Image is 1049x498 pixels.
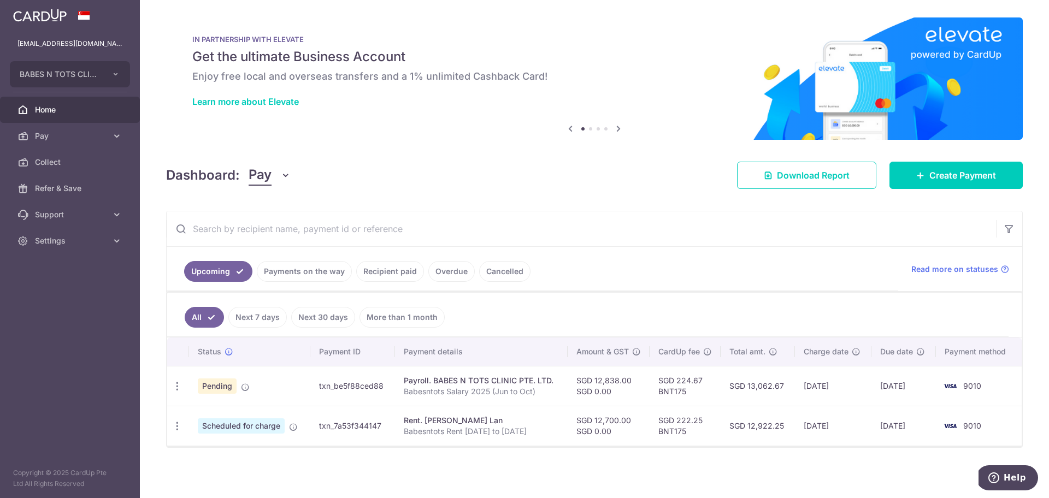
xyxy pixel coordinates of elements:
[35,131,107,141] span: Pay
[404,375,559,386] div: Payroll. BABES N TOTS CLINIC PTE. LTD.
[198,378,237,394] span: Pending
[257,261,352,282] a: Payments on the way
[310,337,395,366] th: Payment ID
[795,406,871,446] td: [DATE]
[310,366,395,406] td: txn_be5f88ced88
[804,346,848,357] span: Charge date
[20,69,101,80] span: BABES N TOTS CLINIC PTE. LTD.
[795,366,871,406] td: [DATE]
[871,366,936,406] td: [DATE]
[228,307,287,328] a: Next 7 days
[889,162,1023,189] a: Create Payment
[871,406,936,446] td: [DATE]
[360,307,445,328] a: More than 1 month
[192,70,997,83] h6: Enjoy free local and overseas transfers and a 1% unlimited Cashback Card!
[192,35,997,44] p: IN PARTNERSHIP WITH ELEVATE
[192,48,997,66] h5: Get the ultimate Business Account
[939,380,961,393] img: Bank Card
[10,61,130,87] button: BABES N TOTS CLINIC PTE. LTD.
[404,415,559,426] div: Rent. [PERSON_NAME] Lan
[568,406,650,446] td: SGD 12,700.00 SGD 0.00
[404,386,559,397] p: Babesntots Salary 2025 (Jun to Oct)
[911,264,998,275] span: Read more on statuses
[650,406,721,446] td: SGD 222.25 BNT175
[395,337,568,366] th: Payment details
[721,366,795,406] td: SGD 13,062.67
[576,346,629,357] span: Amount & GST
[979,465,1038,493] iframe: Opens a widget where you can find more information
[929,169,996,182] span: Create Payment
[192,96,299,107] a: Learn more about Elevate
[737,162,876,189] a: Download Report
[17,38,122,49] p: [EMAIL_ADDRESS][DOMAIN_NAME]
[166,165,240,185] h4: Dashboard:
[729,346,765,357] span: Total amt.
[166,17,1023,140] img: Renovation banner
[963,381,981,390] span: 9010
[936,337,1022,366] th: Payment method
[650,366,721,406] td: SGD 224.67 BNT175
[249,165,291,186] button: Pay
[568,366,650,406] td: SGD 12,838.00 SGD 0.00
[658,346,700,357] span: CardUp fee
[249,165,272,186] span: Pay
[198,418,285,434] span: Scheduled for charge
[198,346,221,357] span: Status
[880,346,913,357] span: Due date
[35,209,107,220] span: Support
[911,264,1009,275] a: Read more on statuses
[185,307,224,328] a: All
[479,261,531,282] a: Cancelled
[963,421,981,430] span: 9010
[184,261,252,282] a: Upcoming
[777,169,850,182] span: Download Report
[35,235,107,246] span: Settings
[35,104,107,115] span: Home
[356,261,424,282] a: Recipient paid
[939,419,961,432] img: Bank Card
[35,183,107,194] span: Refer & Save
[404,426,559,437] p: Babesntots Rent [DATE] to [DATE]
[13,9,67,22] img: CardUp
[35,157,107,168] span: Collect
[167,211,996,246] input: Search by recipient name, payment id or reference
[721,406,795,446] td: SGD 12,922.25
[291,307,355,328] a: Next 30 days
[310,406,395,446] td: txn_7a53f344147
[428,261,475,282] a: Overdue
